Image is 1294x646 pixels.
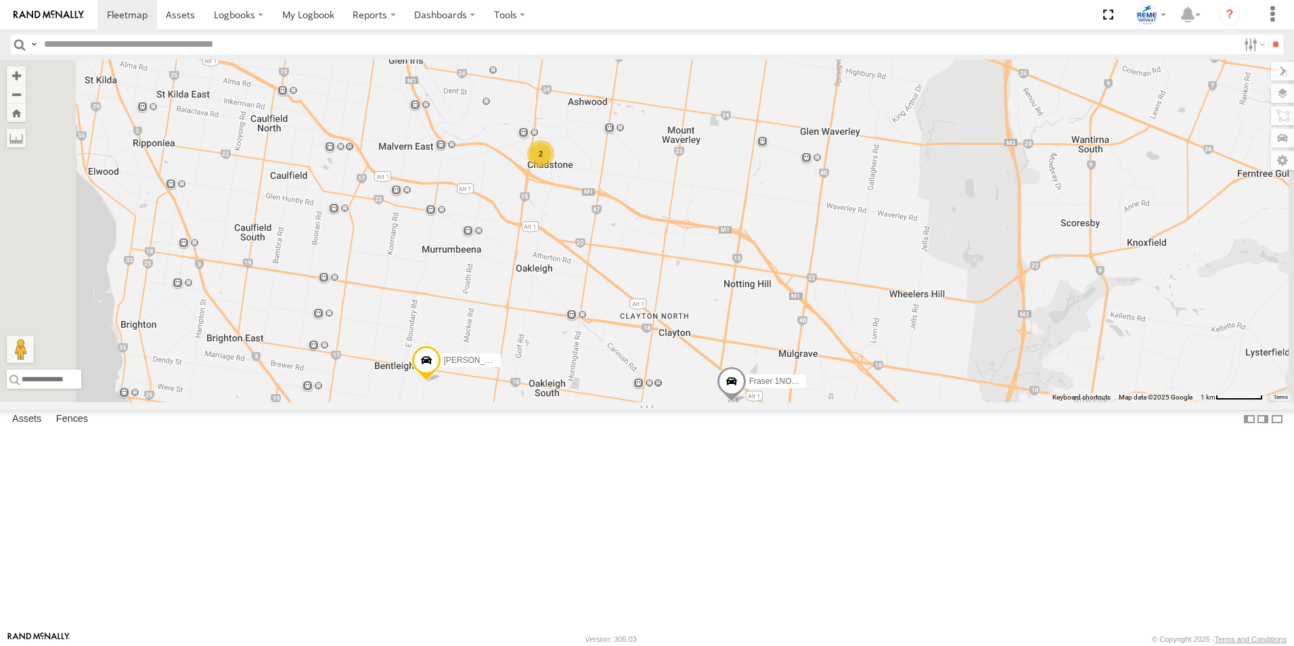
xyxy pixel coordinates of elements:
label: Fences [49,410,95,429]
a: Terms and Conditions [1215,635,1287,643]
span: Map data ©2025 Google [1119,393,1192,401]
span: 1 km [1201,393,1215,401]
label: Hide Summary Table [1270,410,1284,429]
div: Version: 305.03 [585,635,637,643]
i: ? [1219,4,1241,26]
label: Dock Summary Table to the Left [1243,410,1256,429]
button: Zoom Home [7,104,26,122]
button: Keyboard shortcuts [1052,393,1111,402]
span: Fraser 1NO7FH - 353635113547844 [749,376,882,386]
div: 2 [527,140,554,167]
a: Terms [1274,395,1288,400]
label: Measure [7,129,26,148]
span: [PERSON_NAME] 1XN8GU - 353635119765598 [444,356,621,365]
button: Map scale: 1 km per 66 pixels [1197,393,1267,402]
img: rand-logo.svg [14,10,84,20]
div: © Copyright 2025 - [1152,635,1287,643]
button: Zoom in [7,66,26,85]
a: Visit our Website [7,632,70,646]
label: Dock Summary Table to the Right [1256,410,1270,429]
div: Livia Michelini [1132,5,1171,25]
button: Zoom out [7,85,26,104]
button: Drag Pegman onto the map to open Street View [7,336,34,363]
label: Search Filter Options [1239,35,1268,54]
label: Assets [5,410,48,429]
label: Search Query [28,35,39,54]
label: Map Settings [1271,151,1294,170]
